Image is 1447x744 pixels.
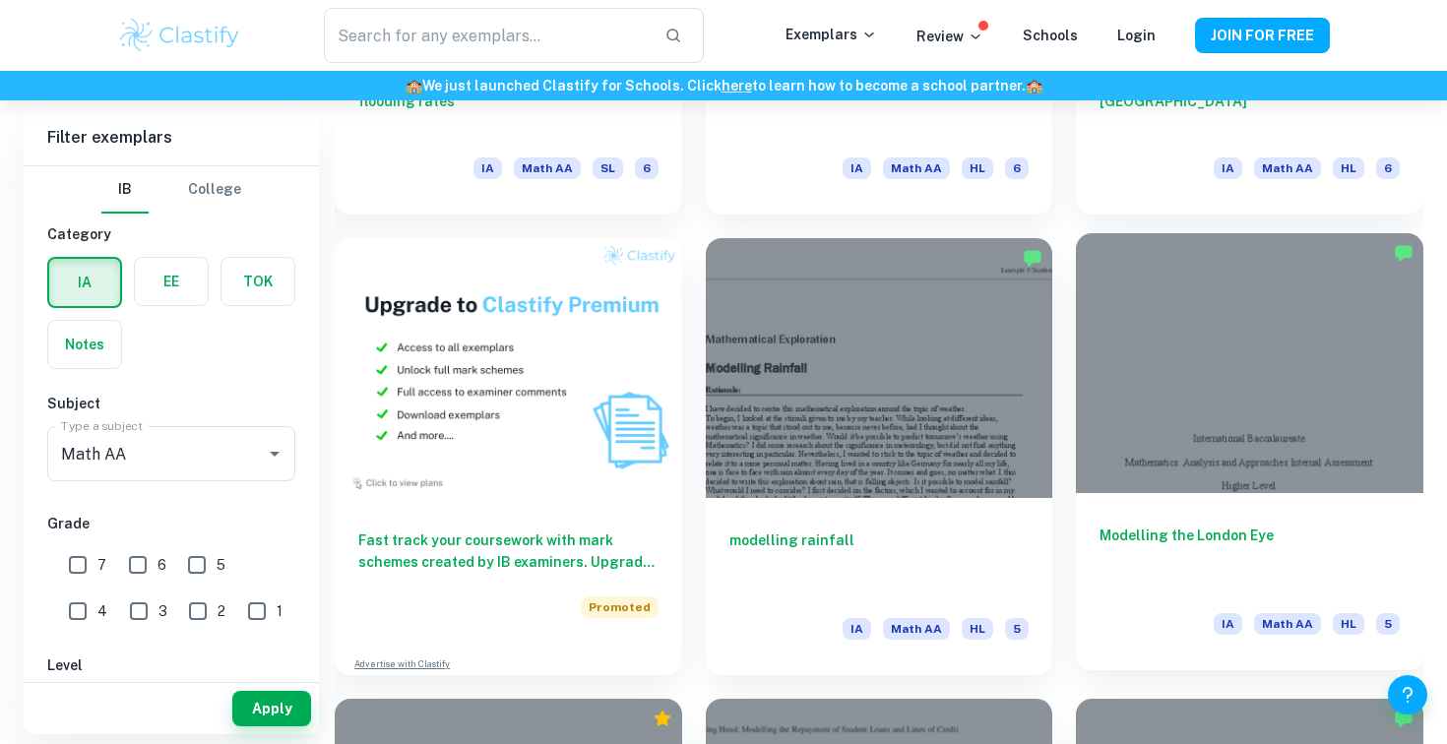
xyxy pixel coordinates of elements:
[593,157,623,179] span: SL
[49,259,120,306] button: IA
[47,223,295,245] h6: Category
[653,709,672,728] div: Premium
[1100,69,1400,134] h6: Modelling the population of [GEOGRAPHIC_DATA]
[1100,525,1400,589] h6: Modelling the London Eye
[1195,18,1330,53] button: JOIN FOR FREE
[221,258,294,305] button: TOK
[232,691,311,726] button: Apply
[916,26,983,47] p: Review
[1214,157,1242,179] span: IA
[883,157,950,179] span: Math AA
[1023,248,1042,268] img: Marked
[1333,613,1364,635] span: HL
[1005,157,1029,179] span: 6
[97,600,107,622] span: 4
[962,618,993,640] span: HL
[1388,675,1427,714] button: Help and Feedback
[514,157,581,179] span: Math AA
[117,16,242,55] img: Clastify logo
[786,24,877,45] p: Exemplars
[358,69,659,134] h6: Modelling the rate of change to measure flooding rates
[101,166,241,214] div: Filter type choice
[581,596,659,618] span: Promoted
[157,554,166,576] span: 6
[277,600,283,622] span: 1
[47,513,295,534] h6: Grade
[1394,243,1414,263] img: Marked
[635,157,659,179] span: 6
[217,554,225,576] span: 5
[1376,157,1400,179] span: 6
[335,238,682,498] img: Thumbnail
[843,157,871,179] span: IA
[1026,78,1042,93] span: 🏫
[1076,238,1423,675] a: Modelling the London EyeIAMath AAHL5
[1254,613,1321,635] span: Math AA
[1117,28,1156,43] a: Login
[354,657,450,671] a: Advertise with Clastify
[473,157,502,179] span: IA
[1005,618,1029,640] span: 5
[47,654,295,676] h6: Level
[47,393,295,414] h6: Subject
[722,78,752,93] a: here
[61,417,143,434] label: Type a subject
[1023,28,1078,43] a: Schools
[843,618,871,640] span: IA
[883,618,950,640] span: Math AA
[1333,157,1364,179] span: HL
[218,600,225,622] span: 2
[1394,709,1414,728] img: Marked
[358,529,659,573] h6: Fast track your coursework with mark schemes created by IB examiners. Upgrade now
[962,157,993,179] span: HL
[188,166,241,214] button: College
[1214,613,1242,635] span: IA
[101,166,149,214] button: IB
[729,529,1030,594] h6: modelling rainfall
[324,8,649,63] input: Search for any exemplars...
[4,75,1443,96] h6: We just launched Clastify for Schools. Click to learn how to become a school partner.
[48,321,121,368] button: Notes
[406,78,422,93] span: 🏫
[706,238,1053,675] a: modelling rainfallIAMath AAHL5
[135,258,208,305] button: EE
[158,600,167,622] span: 3
[1376,613,1400,635] span: 5
[24,110,319,165] h6: Filter exemplars
[261,440,288,467] button: Open
[97,554,106,576] span: 7
[1254,157,1321,179] span: Math AA
[729,69,1030,134] h6: Modelling global CO2 emissions.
